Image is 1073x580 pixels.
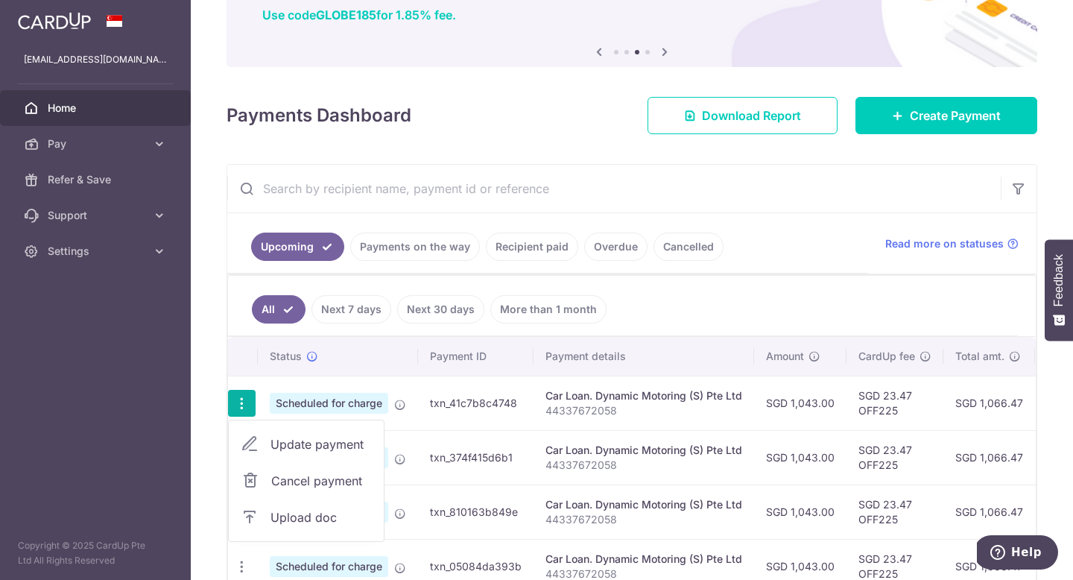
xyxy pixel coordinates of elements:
a: Upcoming [251,233,344,261]
p: 44337672058 [545,403,742,418]
span: Total amt. [955,349,1004,364]
td: SGD 23.47 OFF225 [846,485,943,539]
td: SGD 1,066.47 [943,430,1035,485]
a: All [252,295,306,324]
span: CardUp fee [858,349,915,364]
td: SGD 1,043.00 [754,376,846,430]
a: More than 1 month [490,295,607,324]
a: Create Payment [855,97,1037,134]
p: [EMAIL_ADDRESS][DOMAIN_NAME] [24,52,167,67]
p: 44337672058 [545,512,742,527]
span: Scheduled for charge [270,556,388,577]
a: Next 7 days [311,295,391,324]
iframe: Opens a widget where you can find more information [977,535,1058,573]
td: SGD 1,043.00 [754,485,846,539]
a: Payments on the way [350,233,480,261]
a: Next 30 days [397,295,484,324]
span: Support [48,208,146,223]
a: Download Report [648,97,838,134]
div: Car Loan. Dynamic Motoring (S) Pte Ltd [545,552,742,567]
span: Download Report [702,107,801,124]
td: SGD 23.47 OFF225 [846,430,943,485]
th: Payment ID [418,337,534,376]
div: Car Loan. Dynamic Motoring (S) Pte Ltd [545,497,742,512]
a: Read more on statuses [885,236,1019,251]
td: SGD 23.47 OFF225 [846,376,943,430]
input: Search by recipient name, payment id or reference [227,165,1001,212]
span: Scheduled for charge [270,393,388,414]
span: Home [48,101,146,116]
h4: Payments Dashboard [227,102,411,129]
a: Recipient paid [486,233,578,261]
a: Use codeGLOBE185for 1.85% fee. [262,7,456,22]
div: Car Loan. Dynamic Motoring (S) Pte Ltd [545,388,742,403]
span: Feedback [1052,254,1066,306]
span: Amount [766,349,804,364]
span: Create Payment [910,107,1001,124]
th: Payment details [534,337,754,376]
div: Car Loan. Dynamic Motoring (S) Pte Ltd [545,443,742,458]
button: Feedback - Show survey [1045,239,1073,341]
td: txn_41c7b8c4748 [418,376,534,430]
span: Status [270,349,302,364]
span: Pay [48,136,146,151]
td: SGD 1,043.00 [754,430,846,485]
img: CardUp [18,12,91,30]
td: SGD 1,066.47 [943,485,1035,539]
span: Refer & Save [48,172,146,187]
span: Settings [48,244,146,259]
b: GLOBE185 [316,7,376,22]
td: SGD 1,066.47 [943,376,1035,430]
p: 44337672058 [545,458,742,473]
span: Read more on statuses [885,236,1004,251]
td: txn_810163b849e [418,485,534,539]
td: txn_374f415d6b1 [418,430,534,485]
a: Cancelled [653,233,724,261]
a: Overdue [584,233,648,261]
